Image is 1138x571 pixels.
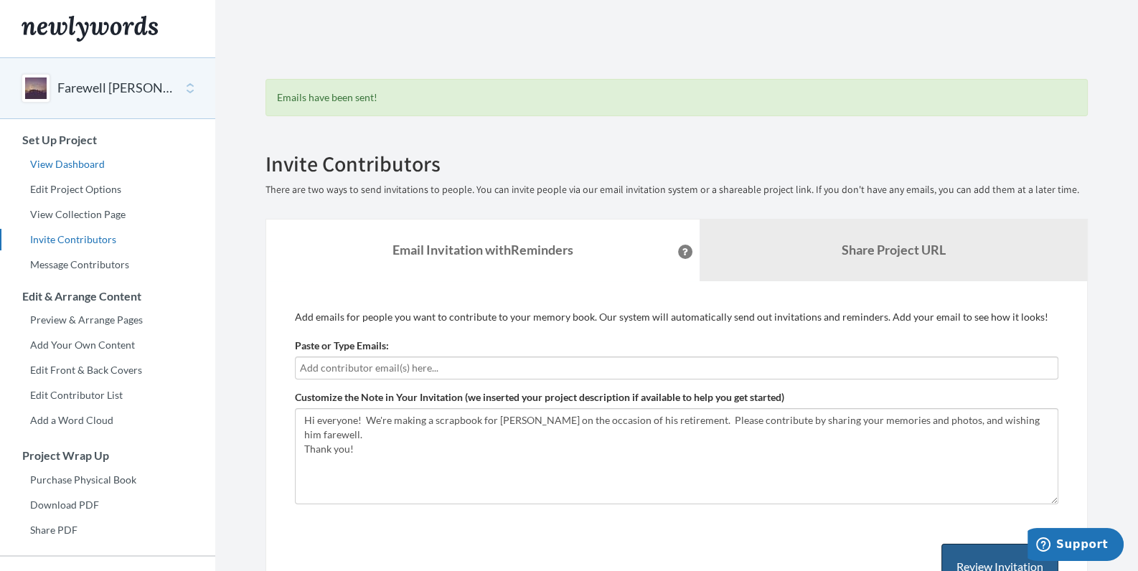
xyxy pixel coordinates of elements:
input: Add contributor email(s) here... [300,360,1053,376]
p: Add emails for people you want to contribute to your memory book. Our system will automatically s... [295,310,1058,324]
label: Paste or Type Emails: [295,339,389,353]
h3: Project Wrap Up [1,449,215,462]
label: Customize the Note in Your Invitation (we inserted your project description if available to help ... [295,390,784,405]
div: Emails have been sent! [265,79,1088,116]
button: Farewell [PERSON_NAME]! [57,79,174,98]
h3: Set Up Project [1,133,215,146]
b: Share Project URL [842,242,946,258]
strong: Email Invitation with Reminders [392,242,573,258]
img: Newlywords logo [22,16,158,42]
h3: Edit & Arrange Content [1,290,215,303]
iframe: Opens a widget where you can chat to one of our agents [1028,528,1124,564]
p: There are two ways to send invitations to people. You can invite people via our email invitation ... [265,183,1088,197]
h2: Invite Contributors [265,152,1088,176]
textarea: Hi everyone! We're making a scrapbook for [PERSON_NAME] on the occasion of his retirement. Please... [295,408,1058,504]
